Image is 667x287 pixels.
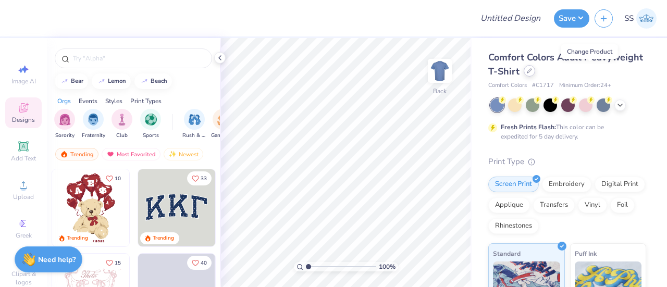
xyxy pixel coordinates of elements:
[140,109,161,140] button: filter button
[379,262,396,271] span: 100 %
[57,96,71,106] div: Orgs
[140,78,149,84] img: trend_line.gif
[501,123,556,131] strong: Fresh Prints Flash:
[54,109,75,140] button: filter button
[164,148,203,160] div: Newest
[636,8,657,29] img: Shefali Sharma
[115,260,121,266] span: 15
[13,193,34,201] span: Upload
[488,218,539,234] div: Rhinestones
[106,151,115,158] img: most_fav.gif
[11,77,36,85] span: Image AI
[140,109,161,140] div: filter for Sports
[488,51,643,78] span: Comfort Colors Adult Heavyweight T-Shirt
[71,78,83,84] div: bear
[79,96,97,106] div: Events
[217,114,229,126] img: Game Day Image
[55,148,98,160] div: Trending
[533,197,575,213] div: Transfers
[211,109,235,140] button: filter button
[52,169,129,246] img: 587403a7-0594-4a7f-b2bd-0ca67a3ff8dd
[624,13,634,24] span: SS
[472,8,549,29] input: Untitled Design
[5,270,42,286] span: Clipart & logos
[55,73,88,89] button: bear
[129,169,206,246] img: e74243e0-e378-47aa-a400-bc6bcb25063a
[60,78,69,84] img: trend_line.gif
[97,78,106,84] img: trend_line.gif
[82,109,105,140] div: filter for Fraternity
[542,177,591,192] div: Embroidery
[116,132,128,140] span: Club
[187,256,212,270] button: Like
[624,8,657,29] a: SS
[168,151,177,158] img: Newest.gif
[187,171,212,185] button: Like
[488,156,646,168] div: Print Type
[182,109,206,140] div: filter for Rush & Bid
[532,81,554,90] span: # C1717
[112,109,132,140] button: filter button
[54,109,75,140] div: filter for Sorority
[433,86,447,96] div: Back
[108,78,126,84] div: lemon
[559,81,611,90] span: Minimum Order: 24 +
[60,151,68,158] img: trending.gif
[493,248,521,259] span: Standard
[211,132,235,140] span: Game Day
[143,132,159,140] span: Sports
[105,96,122,106] div: Styles
[130,96,162,106] div: Print Types
[201,176,207,181] span: 33
[488,177,539,192] div: Screen Print
[116,114,128,126] img: Club Image
[561,44,618,59] div: Change Product
[16,231,32,240] span: Greek
[92,73,131,89] button: lemon
[145,114,157,126] img: Sports Image
[488,81,527,90] span: Comfort Colors
[102,148,160,160] div: Most Favorited
[82,109,105,140] button: filter button
[112,109,132,140] div: filter for Club
[501,122,629,141] div: This color can be expedited for 5 day delivery.
[38,255,76,265] strong: Need help?
[151,78,167,84] div: beach
[575,248,597,259] span: Puff Ink
[55,132,75,140] span: Sorority
[88,114,99,126] img: Fraternity Image
[115,176,121,181] span: 10
[211,109,235,140] div: filter for Game Day
[201,260,207,266] span: 40
[72,53,205,64] input: Try "Alpha"
[578,197,607,213] div: Vinyl
[101,171,126,185] button: Like
[59,114,71,126] img: Sorority Image
[134,73,172,89] button: beach
[67,234,88,242] div: Trending
[101,256,126,270] button: Like
[138,169,215,246] img: 3b9aba4f-e317-4aa7-a679-c95a879539bd
[182,109,206,140] button: filter button
[429,60,450,81] img: Back
[153,234,174,242] div: Trending
[554,9,589,28] button: Save
[610,197,635,213] div: Foil
[82,132,105,140] span: Fraternity
[595,177,645,192] div: Digital Print
[12,116,35,124] span: Designs
[11,154,36,163] span: Add Text
[182,132,206,140] span: Rush & Bid
[189,114,201,126] img: Rush & Bid Image
[488,197,530,213] div: Applique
